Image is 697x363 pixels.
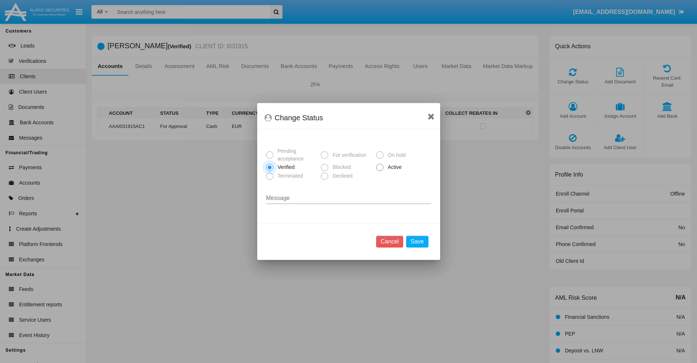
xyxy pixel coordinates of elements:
span: Verified [273,163,297,171]
span: Blocked [328,163,353,171]
button: Cancel [376,236,403,247]
span: For verification [328,151,368,159]
span: Active [383,163,404,171]
div: Change Status [265,112,433,124]
span: On hold [383,151,408,159]
span: Terminated [273,172,305,180]
span: Declined [328,172,354,180]
span: Pending acceptance [273,147,318,163]
button: Save [406,236,428,247]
